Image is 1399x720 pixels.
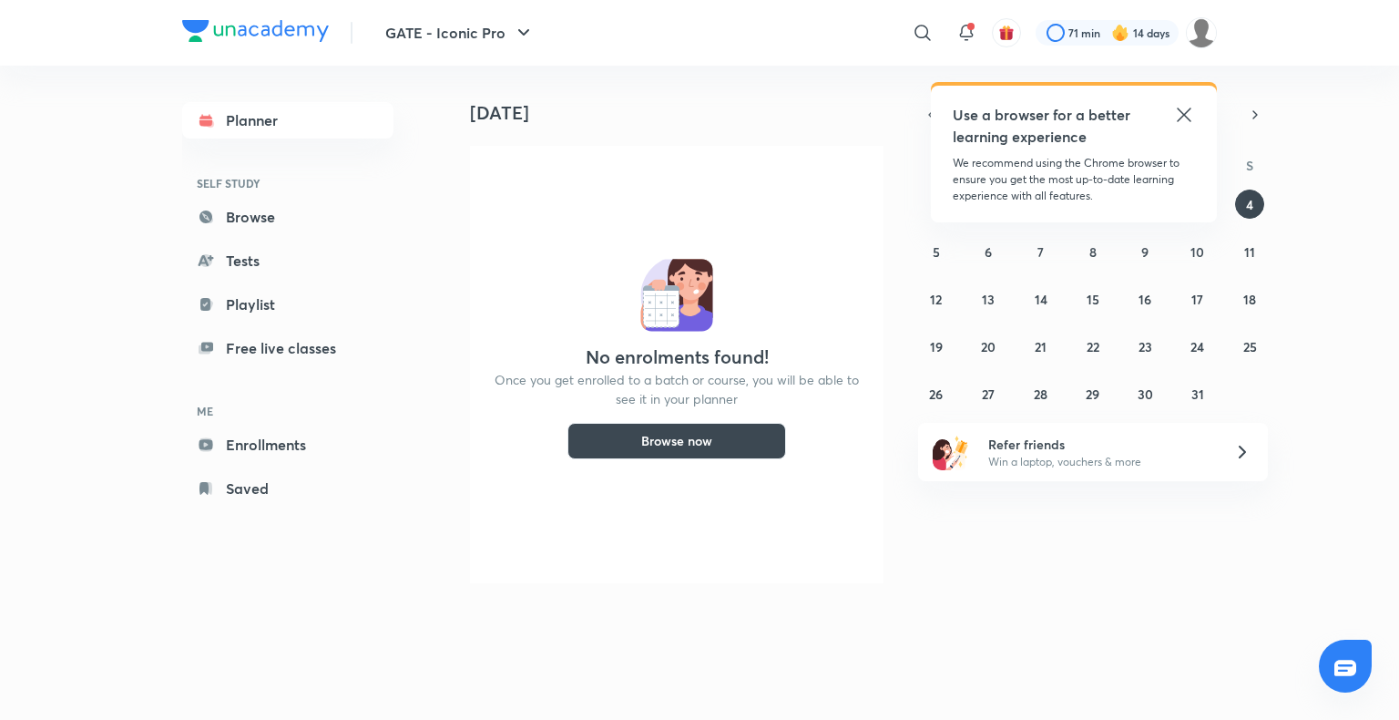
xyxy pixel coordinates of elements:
h4: [DATE] [470,102,898,124]
img: Deepika S S [1186,17,1217,48]
button: October 23, 2025 [1130,332,1159,361]
button: October 10, 2025 [1183,237,1212,266]
p: Win a laptop, vouchers & more [988,454,1212,470]
abbr: October 22, 2025 [1087,338,1099,355]
button: October 8, 2025 [1078,237,1108,266]
button: October 24, 2025 [1183,332,1212,361]
img: streak [1111,24,1129,42]
abbr: October 4, 2025 [1246,196,1253,213]
abbr: October 23, 2025 [1139,338,1152,355]
button: October 31, 2025 [1183,379,1212,408]
abbr: October 14, 2025 [1035,291,1047,308]
a: Planner [182,102,393,139]
abbr: October 28, 2025 [1034,386,1047,403]
button: October 21, 2025 [1026,332,1056,361]
button: October 27, 2025 [974,379,1003,408]
a: Enrollments [182,427,393,463]
abbr: Saturday [1246,157,1253,174]
h6: SELF STUDY [182,168,393,199]
button: October 17, 2025 [1183,284,1212,314]
abbr: October 20, 2025 [981,338,996,355]
a: Company Logo [182,20,329,46]
button: October 18, 2025 [1235,284,1264,314]
abbr: October 21, 2025 [1035,338,1047,355]
button: October 29, 2025 [1078,379,1108,408]
button: October 13, 2025 [974,284,1003,314]
abbr: October 11, 2025 [1244,243,1255,261]
button: October 4, 2025 [1235,190,1264,219]
abbr: October 9, 2025 [1141,243,1149,261]
button: October 19, 2025 [922,332,951,361]
abbr: October 16, 2025 [1139,291,1151,308]
p: Once you get enrolled to a batch or course, you will be able to see it in your planner [492,370,862,408]
button: October 30, 2025 [1130,379,1159,408]
abbr: October 12, 2025 [930,291,942,308]
button: October 26, 2025 [922,379,951,408]
a: Free live classes [182,330,393,366]
button: October 28, 2025 [1026,379,1056,408]
button: GATE - Iconic Pro [374,15,546,51]
button: October 5, 2025 [922,237,951,266]
abbr: October 6, 2025 [985,243,992,261]
img: No events [640,259,713,332]
button: October 25, 2025 [1235,332,1264,361]
abbr: October 31, 2025 [1191,386,1204,403]
a: Tests [182,242,393,279]
p: We recommend using the Chrome browser to ensure you get the most up-to-date learning experience w... [953,155,1195,204]
abbr: October 13, 2025 [982,291,995,308]
abbr: October 15, 2025 [1087,291,1099,308]
button: October 15, 2025 [1078,284,1108,314]
abbr: October 8, 2025 [1089,243,1097,261]
h5: Use a browser for a better learning experience [953,104,1134,148]
button: October 7, 2025 [1026,237,1056,266]
abbr: October 18, 2025 [1243,291,1256,308]
button: October 11, 2025 [1235,237,1264,266]
abbr: October 27, 2025 [982,386,995,403]
button: October 9, 2025 [1130,237,1159,266]
button: avatar [992,18,1021,47]
button: October 16, 2025 [1130,284,1159,314]
abbr: October 19, 2025 [930,338,943,355]
a: Playlist [182,286,393,323]
h6: Refer friends [988,435,1212,454]
img: avatar [998,25,1015,41]
button: October 14, 2025 [1026,284,1056,314]
abbr: October 30, 2025 [1138,386,1153,403]
button: October 20, 2025 [974,332,1003,361]
button: October 6, 2025 [974,237,1003,266]
abbr: October 17, 2025 [1191,291,1203,308]
abbr: October 29, 2025 [1086,386,1099,403]
abbr: October 10, 2025 [1190,243,1204,261]
button: Browse now [567,423,786,459]
abbr: October 25, 2025 [1243,338,1257,355]
abbr: October 5, 2025 [933,243,940,261]
h6: ME [182,396,393,427]
h4: No enrolments found! [586,346,769,368]
abbr: October 24, 2025 [1190,338,1204,355]
a: Browse [182,199,393,235]
button: October 22, 2025 [1078,332,1108,361]
abbr: October 26, 2025 [929,386,943,403]
button: October 12, 2025 [922,284,951,314]
img: referral [933,434,969,470]
img: Company Logo [182,20,329,42]
a: Saved [182,470,393,507]
abbr: October 7, 2025 [1037,243,1044,261]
